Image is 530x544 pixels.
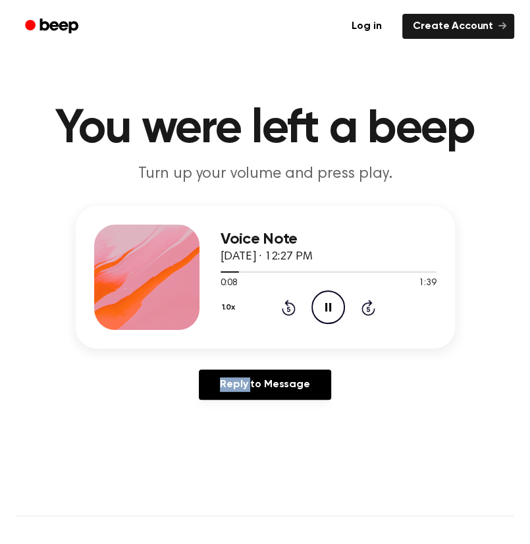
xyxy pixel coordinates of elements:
[338,11,394,41] a: Log in
[16,105,514,153] h1: You were left a beep
[221,277,238,290] span: 0:08
[16,14,90,40] a: Beep
[221,251,313,263] span: [DATE] · 12:27 PM
[402,14,514,39] a: Create Account
[16,163,514,185] p: Turn up your volume and press play.
[419,277,436,290] span: 1:39
[221,231,437,248] h3: Voice Note
[221,296,240,319] button: 1.0x
[199,369,331,400] a: Reply to Message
